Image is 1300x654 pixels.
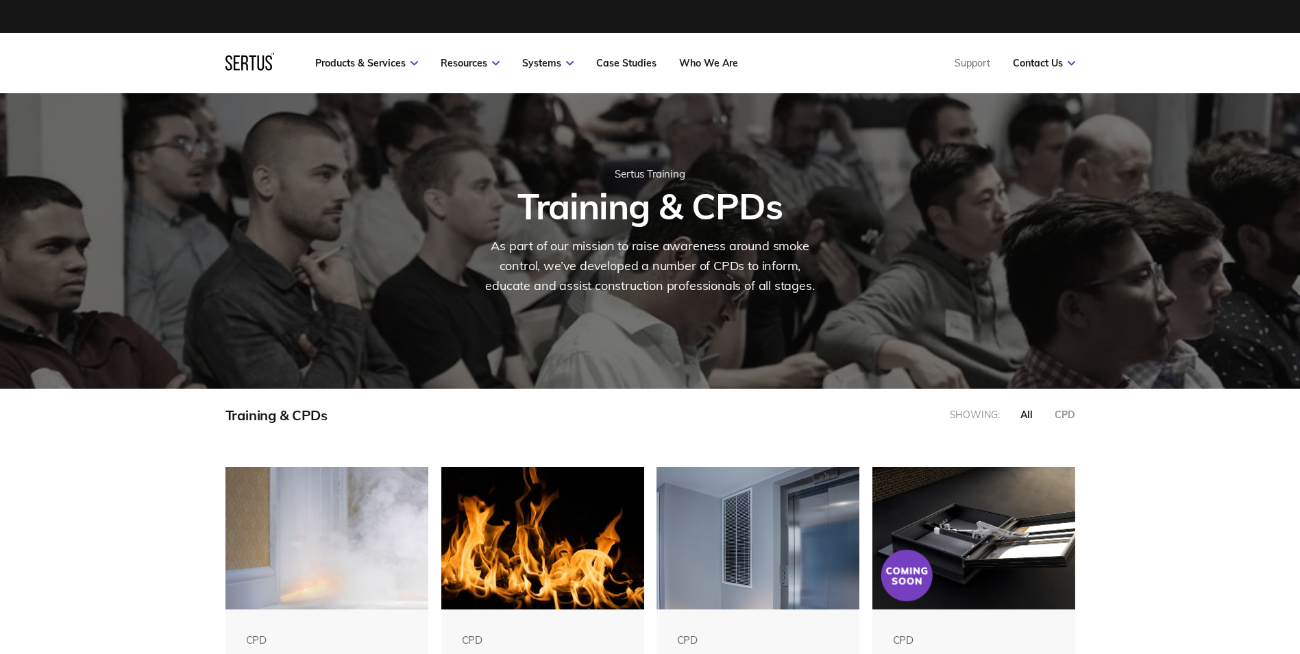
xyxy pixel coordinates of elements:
a: Who We Are [679,57,738,69]
div: CPD [462,633,624,646]
a: Case Studies [596,57,657,69]
div: CPD [1055,409,1075,421]
div: Training & CPDs [225,407,328,424]
div: CPD [677,633,839,646]
div: all [1020,409,1033,421]
a: Resources [441,57,500,69]
a: Products & Services [315,57,418,69]
a: Contact Us [1013,57,1075,69]
div: CPD [893,633,1055,646]
div: Showing: [950,409,1000,421]
a: Systems [522,57,574,69]
div: Sertus Training [276,167,1025,180]
a: Support [955,57,990,69]
div: As part of our mission to raise awareness around smoke control, we’ve developed a number of CPDs ... [479,237,822,295]
h1: Training & CPDs [276,184,1025,228]
div: CPD [246,633,408,646]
